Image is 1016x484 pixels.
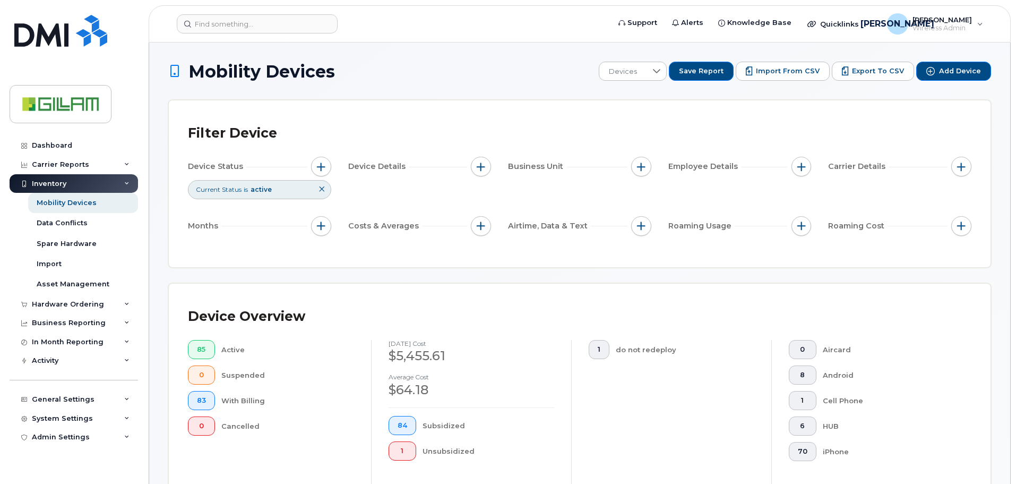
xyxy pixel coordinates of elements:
div: Filter Device [188,120,277,147]
div: $64.18 [389,381,554,399]
span: Export to CSV [852,66,904,76]
button: 0 [188,366,215,385]
div: $5,455.61 [389,347,554,365]
div: do not redeploy [616,340,755,359]
span: 83 [197,396,206,405]
span: Airtime, Data & Text [508,220,591,232]
span: Employee Details [668,161,741,172]
button: 1 [589,340,609,359]
button: 70 [789,442,816,461]
button: Export to CSV [832,62,914,81]
div: Suspended [221,366,355,385]
span: is [244,185,248,194]
span: Mobility Devices [188,62,335,81]
div: Active [221,340,355,359]
div: Subsidized [423,416,555,435]
div: Aircard [823,340,955,359]
button: Import from CSV [736,62,830,81]
span: 1 [798,396,807,405]
button: 0 [188,417,215,436]
div: iPhone [823,442,955,461]
span: Roaming Usage [668,220,735,232]
span: 0 [197,371,206,379]
span: Import from CSV [756,66,820,76]
div: HUB [823,417,955,436]
span: Save Report [679,66,724,76]
span: Roaming Cost [828,220,888,232]
button: 83 [188,391,215,410]
span: Devices [599,62,647,81]
span: 84 [398,421,407,430]
span: 1 [598,345,600,354]
button: 1 [789,391,816,410]
button: 85 [188,340,215,359]
span: 0 [798,345,807,354]
span: 85 [197,345,206,354]
h4: Average cost [389,373,554,380]
button: 0 [789,340,816,359]
span: Current Status [196,185,242,194]
div: Cancelled [221,417,355,436]
button: 8 [789,366,816,385]
span: Months [188,220,221,232]
span: active [251,185,272,193]
div: Cell Phone [823,391,955,410]
span: Device Status [188,161,246,172]
span: Costs & Averages [348,220,422,232]
button: Add Device [916,62,991,81]
span: 6 [798,422,807,430]
button: 6 [789,417,816,436]
button: 1 [389,441,416,461]
span: 0 [197,422,206,430]
span: Carrier Details [828,161,889,172]
span: 8 [798,371,807,379]
span: Add Device [939,66,981,76]
h4: [DATE] cost [389,340,554,347]
div: Android [823,366,955,385]
span: Device Details [348,161,409,172]
button: Save Report [669,62,734,81]
button: 84 [389,416,416,435]
span: 1 [398,447,407,455]
div: With Billing [221,391,355,410]
div: Unsubsidized [423,441,555,461]
div: Device Overview [188,303,305,330]
span: Business Unit [508,161,566,172]
span: 70 [798,447,807,456]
